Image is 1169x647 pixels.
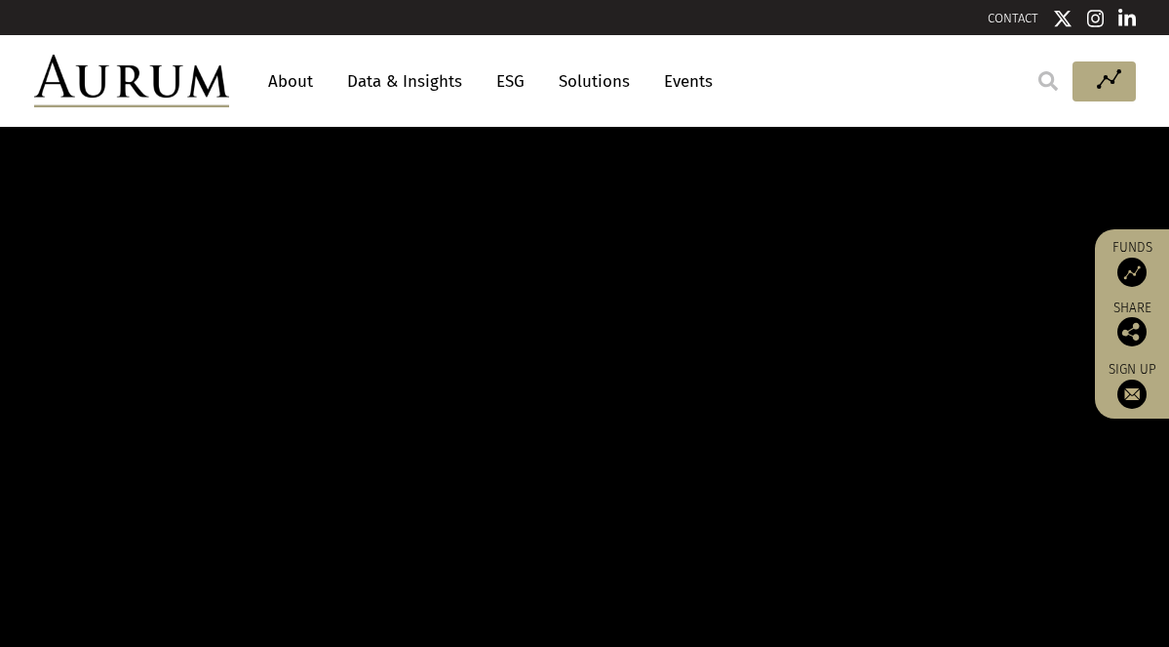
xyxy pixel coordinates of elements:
img: Sign up to our newsletter [1117,380,1147,409]
a: Events [654,63,713,100]
div: Share [1105,302,1159,346]
img: search.svg [1038,71,1058,91]
a: Data & Insights [337,63,472,100]
img: Aurum [34,55,229,107]
a: Sign up [1105,361,1159,409]
img: Instagram icon [1087,9,1105,28]
a: About [258,63,323,100]
img: Linkedin icon [1118,9,1136,28]
a: Funds [1105,239,1159,287]
a: CONTACT [988,11,1038,25]
a: ESG [487,63,534,100]
a: Solutions [549,63,640,100]
img: Access Funds [1117,258,1147,287]
img: Twitter icon [1053,9,1072,28]
img: Share this post [1117,317,1147,346]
